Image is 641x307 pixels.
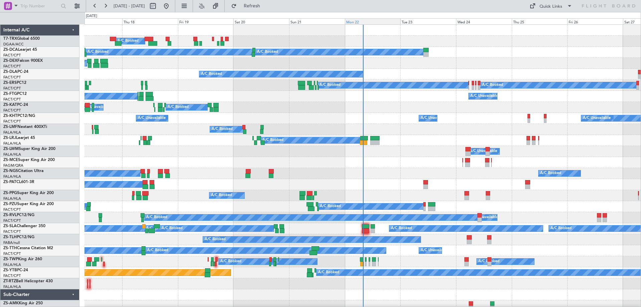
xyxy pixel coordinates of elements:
[400,18,456,24] div: Tue 23
[319,80,341,90] div: A/C Booked
[469,146,497,156] div: A/C Unavailable
[3,37,40,41] a: T7-TRXGlobal 6500
[3,246,53,250] a: ZS-TTHCessna Citation M2
[82,102,110,112] div: A/C Unavailable
[3,141,21,146] a: FALA/HLA
[3,224,17,228] span: ZS-SLA
[3,301,43,305] a: ZS-AMKKing Air 250
[3,191,54,195] a: ZS-PPGSuper King Air 200
[551,223,572,234] div: A/C Booked
[3,136,16,140] span: ZS-LRJ
[201,69,222,79] div: A/C Booked
[3,103,28,107] a: ZS-KATPC-24
[3,169,43,173] a: ZS-NGSCitation Ultra
[87,47,109,57] div: A/C Booked
[228,1,268,11] button: Refresh
[20,1,59,11] input: Trip Number
[138,113,166,123] div: A/C Unavailable
[147,246,168,256] div: A/C Booked
[3,207,21,212] a: FACT/CPT
[470,91,498,101] div: A/C Unavailable
[3,53,21,58] a: FACT/CPT
[212,124,233,134] div: A/C Booked
[3,125,17,129] span: ZS-LMF
[3,196,21,201] a: FALA/HLA
[456,18,512,24] div: Wed 24
[3,218,21,223] a: FACT/CPT
[3,92,17,96] span: ZS-FTG
[3,180,16,184] span: ZS-PAT
[3,202,17,206] span: ZS-PZU
[257,47,278,57] div: A/C Booked
[3,251,21,256] a: FACT/CPT
[482,80,503,90] div: A/C Booked
[3,273,21,278] a: FACT/CPT
[3,59,43,63] a: ZS-DEXFalcon 900EX
[205,235,226,245] div: A/C Booked
[3,174,21,179] a: FALA/HLA
[567,18,623,24] div: Fri 26
[118,36,139,46] div: A/C Booked
[3,284,21,289] a: FALA/HLA
[178,18,234,24] div: Fri 19
[238,4,266,8] span: Refresh
[3,103,17,107] span: ZS-KAT
[512,18,568,24] div: Thu 25
[3,163,23,168] a: FAGM/QRA
[3,37,17,41] span: T7-TRX
[3,229,21,234] a: FACT/CPT
[114,3,145,9] span: [DATE] - [DATE]
[3,114,17,118] span: ZS-KHT
[3,257,42,261] a: ZS-TWPKing Air 260
[3,158,18,162] span: ZS-MCE
[3,235,34,239] a: ZS-TLHPC12/NG
[3,279,16,283] span: ZT-RTZ
[3,257,18,261] span: ZS-TWP
[3,202,54,206] a: ZS-PZUSuper King Air 200
[3,114,35,118] a: ZS-KHTPC12/NG
[3,152,21,157] a: FALA/HLA
[470,212,498,222] div: A/C Unavailable
[3,48,37,52] a: ZS-DCALearjet 45
[3,224,45,228] a: ZS-SLAChallenger 350
[3,97,21,102] a: FACT/CPT
[3,180,34,184] a: ZS-PATCL601-3R
[211,190,232,200] div: A/C Booked
[3,169,18,173] span: ZS-NGS
[540,168,561,178] div: A/C Booked
[526,1,576,11] button: Quick Links
[3,246,17,250] span: ZS-TTH
[220,257,241,267] div: A/C Booked
[3,268,28,272] a: ZS-YTBPC-24
[3,92,27,96] a: ZS-FTGPC12
[3,86,21,91] a: FACT/CPT
[3,59,17,63] span: ZS-DEX
[3,268,17,272] span: ZS-YTB
[122,18,178,24] div: Thu 18
[3,213,34,217] a: ZS-RVLPC12/NG
[146,212,167,222] div: A/C Booked
[3,125,47,129] a: ZS-LMFNextant 400XTi
[3,48,18,52] span: ZS-DCA
[3,42,24,47] a: DGAA/ACC
[3,235,17,239] span: ZS-TLH
[3,136,35,140] a: ZS-LRJLearjet 45
[3,191,17,195] span: ZS-PPG
[3,108,21,113] a: FACT/CPT
[3,119,21,124] a: FACT/CPT
[162,223,183,234] div: A/C Booked
[66,18,122,24] div: Wed 17
[583,113,611,123] div: A/C Unavailable
[86,13,97,19] div: [DATE]
[318,268,339,278] div: A/C Booked
[3,81,17,85] span: ZS-ERS
[421,113,448,123] div: A/C Unavailable
[3,240,20,245] a: FABA/null
[3,70,28,74] a: ZS-DLAPC-24
[289,18,345,24] div: Sun 21
[3,301,19,305] span: ZS-AMK
[3,70,17,74] span: ZS-DLA
[3,262,21,267] a: FALA/HLA
[262,135,283,145] div: A/C Booked
[391,223,412,234] div: A/C Booked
